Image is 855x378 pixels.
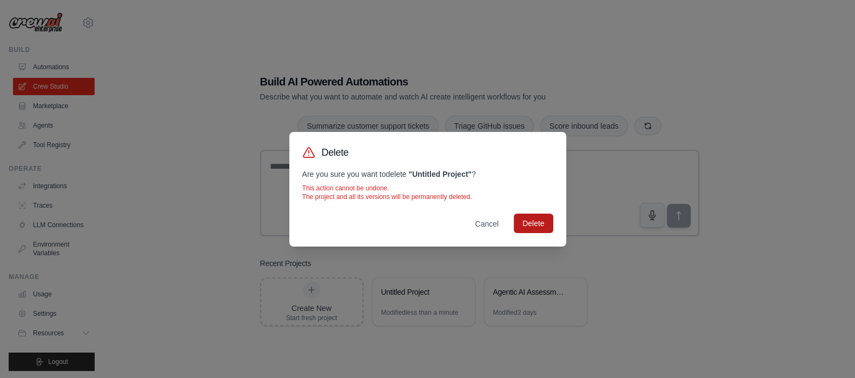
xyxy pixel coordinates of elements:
p: The project and all its versions will be permanently deleted. [302,193,553,201]
button: Cancel [466,214,507,234]
p: Are you sure you want to delete ? [302,169,553,180]
h3: Delete [322,145,349,160]
strong: " Untitled Project " [408,170,472,178]
p: This action cannot be undone. [302,184,553,193]
button: Delete [514,214,553,233]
